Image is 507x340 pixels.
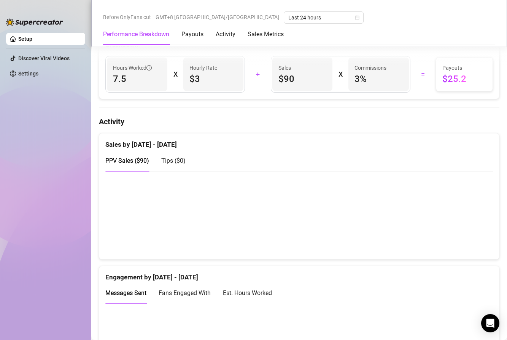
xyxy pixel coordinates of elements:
[354,73,403,85] span: 3 %
[103,30,169,39] div: Performance Breakdown
[113,64,152,72] span: Hours Worked
[189,73,238,85] span: $3
[105,157,149,164] span: PPV Sales ( $90 )
[442,64,486,72] span: Payouts
[105,289,146,297] span: Messages Sent
[481,314,499,332] div: Open Intercom Messenger
[99,116,499,127] h4: Activity
[181,30,203,39] div: Payouts
[415,68,431,80] div: =
[18,55,70,61] a: Discover Viral Videos
[173,68,177,80] div: X
[103,11,151,23] span: Before OnlyFans cut
[355,15,359,20] span: calendar
[159,289,211,297] span: Fans Engaged With
[6,18,63,26] img: logo-BBDzfeDw.svg
[278,73,327,85] span: $90
[339,68,342,80] div: X
[105,133,493,150] div: Sales by [DATE] - [DATE]
[156,11,279,23] span: GMT+8 [GEOGRAPHIC_DATA]/[GEOGRAPHIC_DATA]
[442,73,486,85] span: $25.2
[161,157,186,164] span: Tips ( $0 )
[146,65,152,71] span: info-circle
[250,68,266,80] div: +
[18,36,32,42] a: Setup
[216,30,235,39] div: Activity
[248,30,284,39] div: Sales Metrics
[18,71,38,77] a: Settings
[105,266,493,282] div: Engagement by [DATE] - [DATE]
[189,64,217,72] article: Hourly Rate
[223,288,272,298] div: Est. Hours Worked
[278,64,327,72] span: Sales
[113,73,161,85] span: 7.5
[354,64,386,72] article: Commissions
[288,12,359,23] span: Last 24 hours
